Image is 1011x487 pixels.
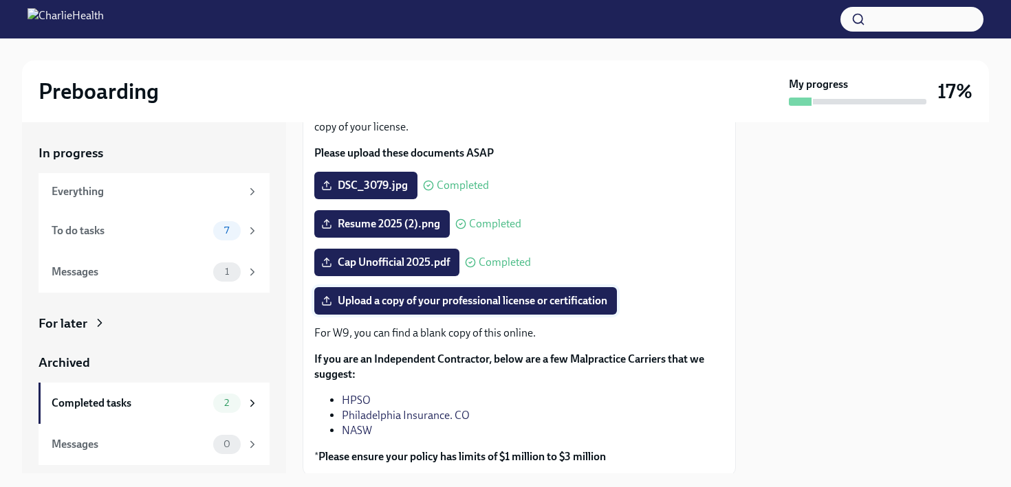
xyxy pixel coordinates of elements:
span: Completed [437,180,489,191]
div: Messages [52,437,208,452]
img: CharlieHealth [28,8,104,30]
span: Completed [479,257,531,268]
label: DSC_3079.jpg [314,172,417,199]
span: Upload a copy of your professional license or certification [324,294,607,308]
a: HPSO [342,394,371,407]
h3: 17% [937,79,972,104]
div: Completed tasks [52,396,208,411]
div: For later [39,315,87,332]
label: Upload a copy of your professional license or certification [314,287,617,315]
a: Messages0 [39,424,270,465]
div: Messages [52,264,208,280]
h2: Preboarding [39,78,159,105]
span: 0 [215,439,239,449]
label: Cap Unofficial 2025.pdf [314,249,459,276]
a: Completed tasks2 [39,383,270,424]
a: Everything [39,173,270,210]
a: For later [39,315,270,332]
a: Philadelphia Insurance. CO [342,409,470,422]
a: To do tasks7 [39,210,270,251]
div: Everything [52,184,241,199]
a: Messages1 [39,251,270,293]
strong: Please upload these documents ASAP [314,146,494,159]
span: Completed [469,218,521,229]
a: NASW [342,424,372,437]
span: 1 [217,267,237,277]
label: Resume 2025 (2).png [314,210,450,238]
strong: If you are an Independent Contractor, below are a few Malpractice Carriers that we suggest: [314,352,704,381]
a: In progress [39,144,270,162]
span: 2 [216,398,237,408]
span: Resume 2025 (2).png [324,217,440,231]
strong: Please ensure your policy has limits of $1 million to $3 million [318,450,606,463]
span: 7 [216,225,237,236]
strong: My progress [789,77,848,92]
a: Archived [39,354,270,372]
p: For W9, you can find a blank copy of this online. [314,326,724,341]
div: To do tasks [52,223,208,238]
span: Cap Unofficial 2025.pdf [324,256,450,269]
span: DSC_3079.jpg [324,179,408,192]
